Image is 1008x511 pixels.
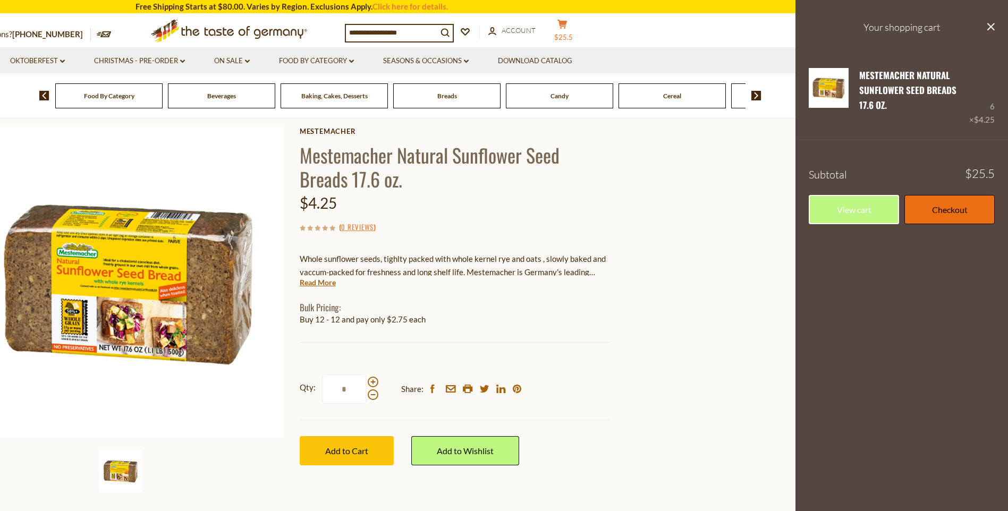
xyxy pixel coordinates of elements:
[207,92,236,100] a: Beverages
[547,19,579,46] button: $25.5
[372,2,448,11] a: Click here for details.
[965,168,995,180] span: $25.5
[809,195,899,224] a: View cart
[300,381,316,394] strong: Qty:
[279,55,354,67] a: Food By Category
[663,92,681,100] a: Cereal
[502,26,536,35] span: Account
[10,55,65,67] a: Oktoberfest
[809,168,847,181] span: Subtotal
[498,55,572,67] a: Download Catalog
[12,29,83,39] a: [PHONE_NUMBER]
[341,222,374,233] a: 0 Reviews
[401,382,423,396] span: Share:
[99,450,142,492] img: Mestemacher Sunflower Seed
[904,195,995,224] a: Checkout
[300,143,611,191] h1: Mestemacher Natural Sunflower Seed Breads 17.6 oz.
[325,446,368,456] span: Add to Cart
[300,127,611,135] a: Mestemacher
[214,55,250,67] a: On Sale
[300,313,611,326] li: Buy 12 - 12 and pay only $2.75 each
[300,252,611,279] p: Whole sunflower seeds, tighlty packed with whole kernel rye and oats , slowly baked and vaccum-pa...
[84,92,134,100] a: Food By Category
[300,194,337,212] span: $4.25
[39,91,49,100] img: previous arrow
[859,69,956,112] a: Mestemacher Natural Sunflower Seed Breads 17.6 oz.
[488,25,536,37] a: Account
[974,115,995,124] span: $4.25
[809,68,849,127] a: Mestemacher Sunflower Seed
[751,91,761,100] img: next arrow
[300,277,336,288] a: Read More
[554,33,573,41] span: $25.5
[301,92,368,100] a: Baking, Cakes, Desserts
[383,55,469,67] a: Seasons & Occasions
[300,302,611,313] h1: Bulk Pricing:
[411,436,519,465] a: Add to Wishlist
[323,374,366,404] input: Qty:
[550,92,569,100] a: Candy
[809,68,849,108] img: Mestemacher Sunflower Seed
[437,92,457,100] a: Breads
[94,55,185,67] a: Christmas - PRE-ORDER
[969,68,995,127] div: 6 ×
[339,222,376,232] span: ( )
[300,436,394,465] button: Add to Cart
